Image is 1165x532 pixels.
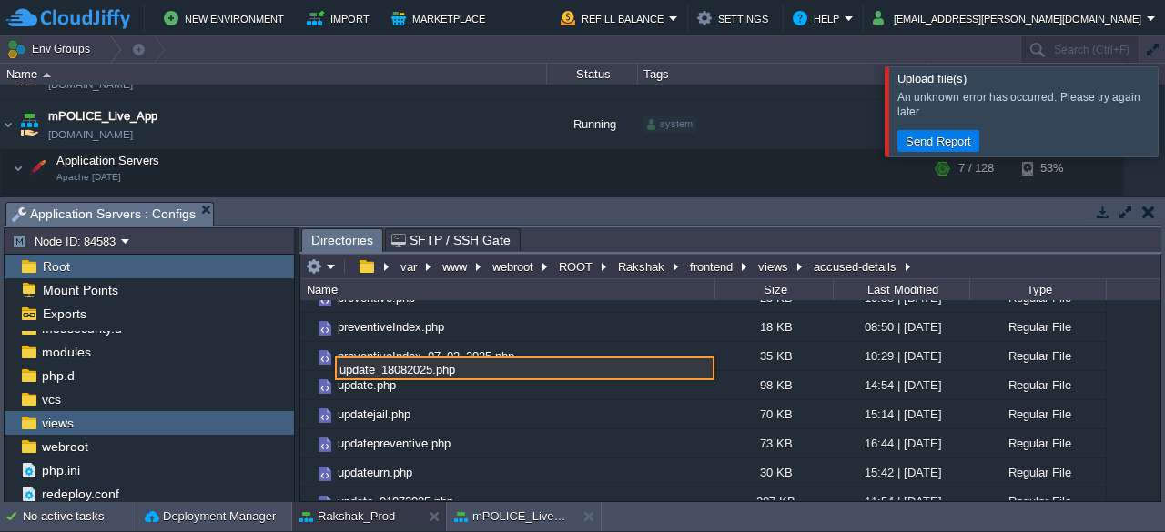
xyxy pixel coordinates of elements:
[811,258,901,275] button: accused-details
[556,258,597,275] button: ROOT
[687,258,737,275] button: frontend
[2,64,546,85] div: Name
[75,194,164,209] a: Node ID:218157
[930,64,1122,85] div: Usage
[335,465,415,480] a: updateurn.php
[43,73,51,77] img: AMDAwAAAACH5BAEAAAAALAAAAAABAAEAAAICRAEAOw==
[300,313,315,341] img: AMDAwAAAACH5BAEAAAAALAAAAAABAAEAAAICRAEAOw==
[300,254,1160,279] input: Click to enter the path
[13,150,24,186] img: AMDAwAAAACH5BAEAAAAALAAAAAABAAEAAAICRAEAOw==
[958,150,994,186] div: 7 / 128
[300,429,315,457] img: AMDAwAAAACH5BAEAAAAALAAAAAABAAEAAAICRAEAOw==
[714,342,833,370] div: 35 KB
[714,429,833,457] div: 73 KB
[335,377,399,393] a: update.php
[833,342,969,370] div: 10:29 | [DATE]
[12,233,121,249] button: Node ID: 84583
[38,438,91,455] a: webroot
[639,64,928,85] div: Tags
[315,347,335,367] img: AMDAwAAAACH5BAEAAAAALAAAAAABAAEAAAICRAEAOw==
[969,458,1106,487] div: Regular File
[716,279,833,300] div: Size
[307,7,375,29] button: Import
[969,313,1106,341] div: Regular File
[969,371,1106,399] div: Regular File
[643,116,696,133] div: system
[300,342,315,370] img: AMDAwAAAACH5BAEAAAAALAAAAAABAAEAAAICRAEAOw==
[164,7,289,29] button: New Environment
[6,7,130,30] img: CloudJiffy
[714,313,833,341] div: 18 KB
[714,371,833,399] div: 98 KB
[23,502,137,531] div: No active tasks
[547,100,638,149] div: Running
[873,7,1147,29] button: [EMAIL_ADDRESS][PERSON_NAME][DOMAIN_NAME]
[714,487,833,516] div: 207 KB
[1,100,15,149] img: AMDAwAAAACH5BAEAAAAALAAAAAABAAEAAAICRAEAOw==
[49,187,75,216] img: AMDAwAAAACH5BAEAAAAALAAAAAABAAEAAAICRAEAOw==
[38,462,83,478] a: php.ini
[38,391,64,407] a: vcs
[315,435,335,455] img: AMDAwAAAACH5BAEAAAAALAAAAAABAAEAAAICRAEAOw==
[1022,187,1081,216] div: 53%
[315,493,335,513] img: AMDAwAAAACH5BAEAAAAALAAAAAABAAEAAAICRAEAOw==
[48,107,157,125] a: mPOLICE_Live_App
[38,415,76,431] a: views
[440,258,471,275] button: www
[1022,150,1081,186] div: 53%
[958,187,988,216] div: 7 / 128
[897,90,1153,119] div: An unknown error has occurred. Please try again later
[335,407,413,422] a: updatejail.php
[300,487,315,516] img: AMDAwAAAACH5BAEAAAAALAAAAAABAAEAAAICRAEAOw==
[969,487,1106,516] div: Regular File
[391,229,511,251] span: SFTP / SSH Gate
[38,367,77,384] a: php.d
[793,7,845,29] button: Help
[833,429,969,457] div: 16:44 | [DATE]
[714,400,833,428] div: 70 KB
[969,429,1106,457] div: Regular File
[16,100,42,149] img: AMDAwAAAACH5BAEAAAAALAAAAAABAAEAAAICRAEAOw==
[833,371,969,399] div: 14:54 | [DATE]
[835,279,969,300] div: Last Modified
[12,203,196,226] span: Application Servers : Configs
[76,195,123,208] span: Node ID:
[697,7,774,29] button: Settings
[25,150,50,186] img: AMDAwAAAACH5BAEAAAAALAAAAAABAAEAAAICRAEAOw==
[75,194,164,209] span: 218157
[615,258,669,275] button: Rakshak
[646,195,781,206] span: [DATE]-php-8.2.27-almalinux-9
[833,458,969,487] div: 15:42 | [DATE]
[315,406,335,426] img: AMDAwAAAACH5BAEAAAAALAAAAAABAAEAAAICRAEAOw==
[335,494,456,509] a: update_01072025.php
[302,279,714,300] div: Name
[900,133,977,149] button: Send Report
[561,7,669,29] button: Refill Balance
[454,507,569,526] button: mPOLICE_Live_App
[55,154,162,167] a: Application ServersApache [DATE]
[833,487,969,516] div: 11:54 | [DATE]
[335,348,517,364] a: preventiveIndex_07_02_2025.php
[39,282,121,298] span: Mount Points
[490,258,538,275] button: webroot
[38,344,94,360] a: modules
[335,436,453,451] a: updatepreventive.php
[38,486,122,502] span: redeploy.conf
[315,376,335,396] img: AMDAwAAAACH5BAEAAAAALAAAAAABAAEAAAICRAEAOw==
[335,319,447,335] a: preventiveIndex.php
[39,258,73,275] a: Root
[39,306,89,322] a: Exports
[755,258,793,275] button: views
[971,279,1106,300] div: Type
[48,75,133,94] a: [DOMAIN_NAME]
